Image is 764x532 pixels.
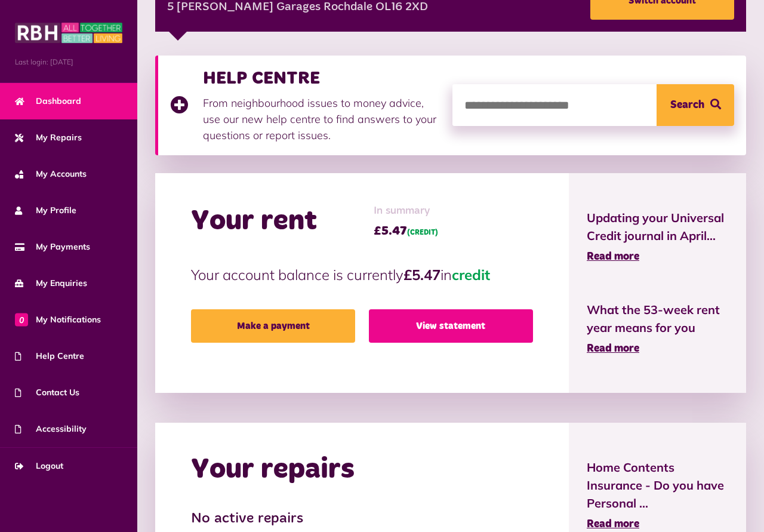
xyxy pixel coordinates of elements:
[587,251,639,262] span: Read more
[403,266,440,284] strong: £5.47
[587,519,639,530] span: Read more
[657,84,734,126] button: Search
[15,460,63,472] span: Logout
[191,264,533,285] p: Your account balance is currently in
[15,204,76,217] span: My Profile
[15,95,81,107] span: Dashboard
[15,386,79,399] span: Contact Us
[670,84,704,126] span: Search
[15,241,90,253] span: My Payments
[15,277,87,290] span: My Enquiries
[587,301,728,337] span: What the 53-week rent year means for you
[15,131,82,144] span: My Repairs
[407,229,438,236] span: (CREDIT)
[203,67,440,89] h3: HELP CENTRE
[191,204,317,239] h2: Your rent
[15,313,101,326] span: My Notifications
[15,313,28,326] span: 0
[587,301,728,357] a: What the 53-week rent year means for you Read more
[587,459,728,512] span: Home Contents Insurance - Do you have Personal ...
[587,343,639,354] span: Read more
[191,453,355,487] h2: Your repairs
[15,350,84,362] span: Help Centre
[191,511,533,528] h3: No active repairs
[203,95,440,143] p: From neighbourhood issues to money advice, use our new help centre to find answers to your questi...
[15,423,87,435] span: Accessibility
[15,168,87,180] span: My Accounts
[191,309,355,343] a: Make a payment
[15,21,122,45] img: MyRBH
[369,309,533,343] a: View statement
[587,209,728,265] a: Updating your Universal Credit journal in April... Read more
[374,222,438,240] span: £5.47
[15,57,122,67] span: Last login: [DATE]
[587,209,728,245] span: Updating your Universal Credit journal in April...
[374,203,438,219] span: In summary
[452,266,490,284] span: credit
